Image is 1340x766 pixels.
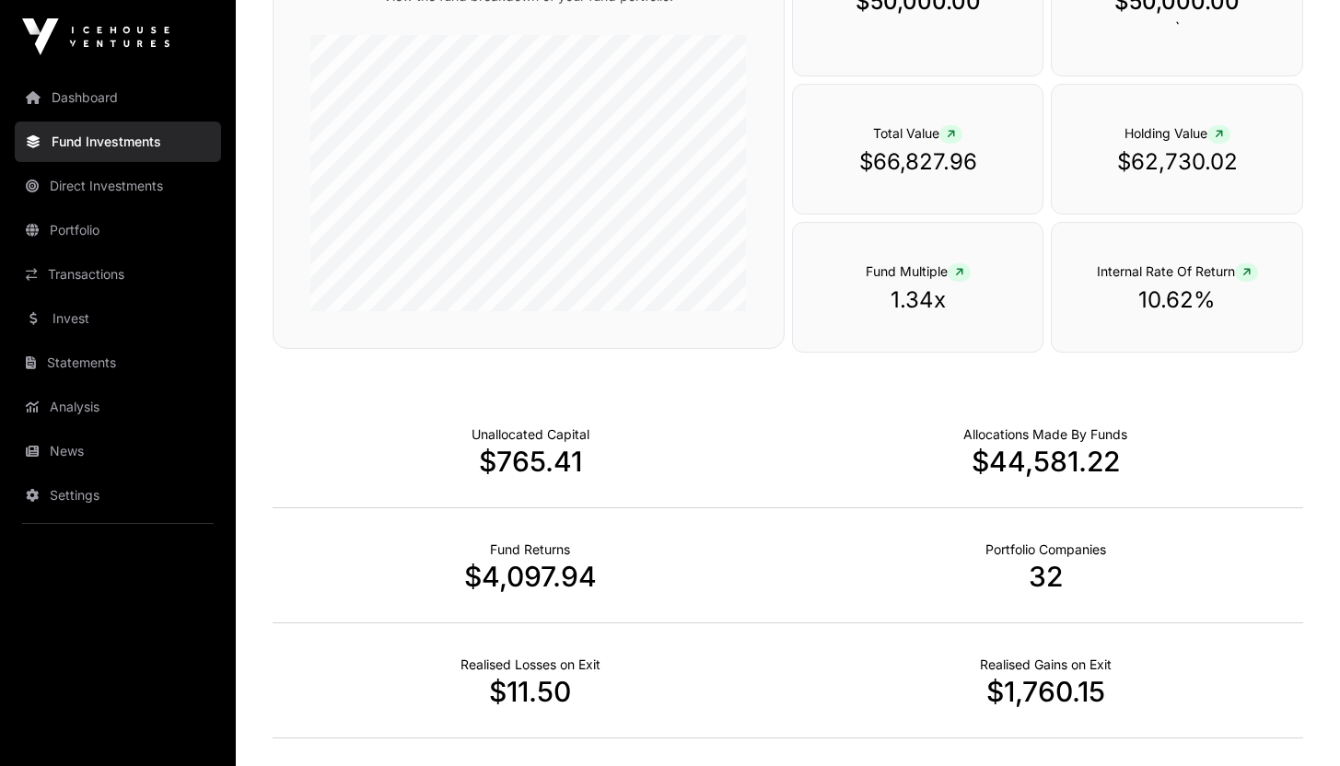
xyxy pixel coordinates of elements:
[15,342,221,383] a: Statements
[490,540,570,559] p: Realised Returns from Funds
[15,77,221,118] a: Dashboard
[15,166,221,206] a: Direct Investments
[1248,678,1340,766] iframe: Chat Widget
[1089,147,1265,177] p: $62,730.02
[830,147,1007,177] p: $66,827.96
[866,263,971,279] span: Fund Multiple
[273,675,788,708] p: $11.50
[273,560,788,593] p: $4,097.94
[22,18,169,55] img: Icehouse Ventures Logo
[788,445,1304,478] p: $44,581.22
[985,540,1106,559] p: Number of Companies Deployed Into
[460,656,600,674] p: Net Realised on Negative Exits
[1089,285,1265,315] p: 10.62%
[830,285,1007,315] p: 1.34x
[1097,263,1258,279] span: Internal Rate Of Return
[788,675,1304,708] p: $1,760.15
[273,445,788,478] p: $765.41
[963,425,1127,444] p: Capital Deployed Into Companies
[15,475,221,516] a: Settings
[788,560,1304,593] p: 32
[15,387,221,427] a: Analysis
[980,656,1112,674] p: Net Realised on Positive Exits
[15,431,221,471] a: News
[15,254,221,295] a: Transactions
[15,122,221,162] a: Fund Investments
[15,298,221,339] a: Invest
[472,425,589,444] p: Cash not yet allocated
[873,125,962,141] span: Total Value
[1124,125,1230,141] span: Holding Value
[15,210,221,250] a: Portfolio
